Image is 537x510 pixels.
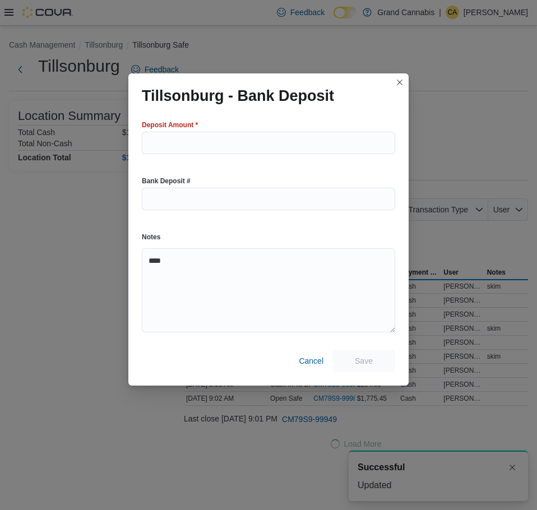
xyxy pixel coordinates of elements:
label: Notes [142,233,160,242]
label: Deposit Amount * [142,120,198,129]
button: Closes this modal window [393,76,406,89]
button: Save [332,350,395,372]
span: Cancel [299,355,323,367]
button: Cancel [294,350,328,372]
span: Save [355,355,373,367]
h1: Tillsonburg - Bank Deposit [142,87,334,105]
label: Bank Deposit # [142,177,191,186]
